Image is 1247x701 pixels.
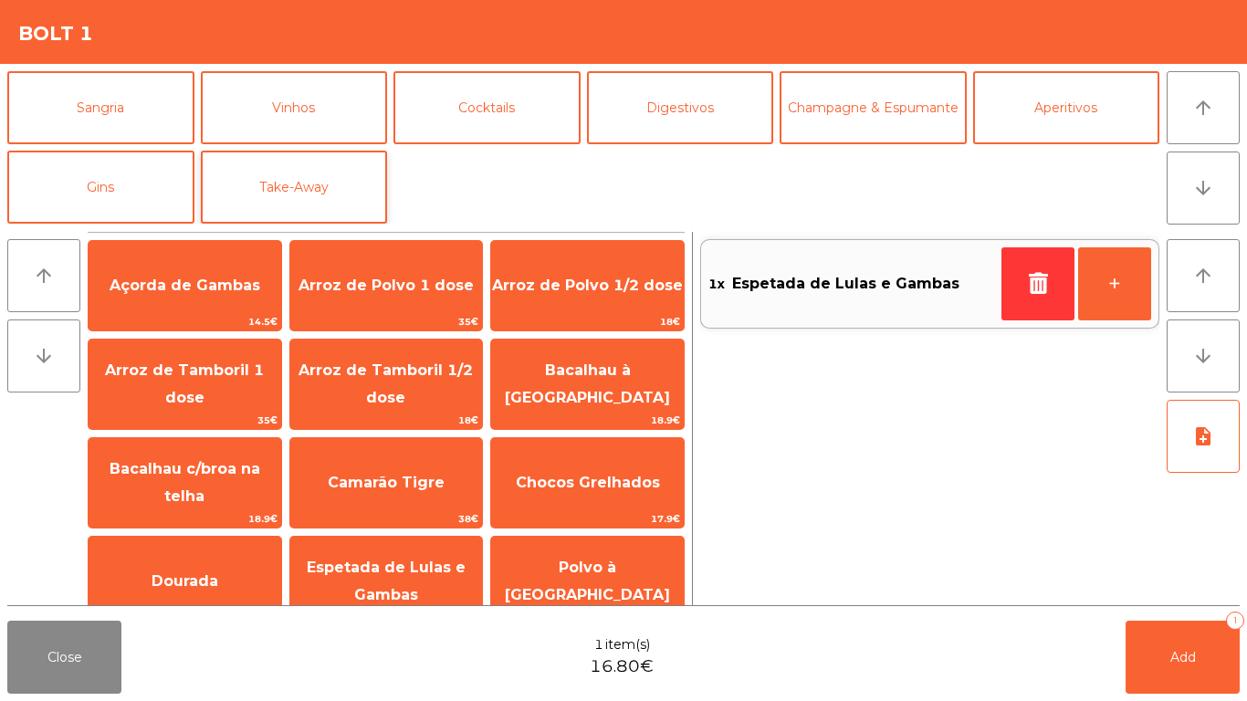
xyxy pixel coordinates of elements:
span: Açorda de Gambas [110,277,260,294]
button: + [1078,247,1151,320]
button: Digestivos [587,71,774,144]
button: arrow_downward [1167,152,1240,225]
i: arrow_downward [33,345,55,367]
span: 1 [594,635,603,654]
button: Cocktails [393,71,581,144]
span: Arroz de Tamboril 1 dose [105,361,264,406]
button: Champagne & Espumante [780,71,967,144]
span: Polvo à [GEOGRAPHIC_DATA] [505,559,670,603]
span: Arroz de Polvo 1/2 dose [492,277,683,294]
h4: Bolt 1 [18,20,93,47]
span: Add [1170,649,1196,665]
span: item(s) [605,635,650,654]
span: Camarão Tigre [328,474,445,491]
button: arrow_upward [1167,71,1240,144]
i: arrow_upward [1192,265,1214,287]
span: Dourada [152,572,218,590]
i: note_add [1192,425,1214,447]
span: Espetada de Lulas e Gambas [732,270,959,298]
button: Close [7,621,121,694]
button: Sangria [7,71,194,144]
span: 1x [708,270,725,298]
button: note_add [1167,400,1240,473]
span: 18€ [290,412,483,429]
span: 38€ [290,510,483,528]
button: Take-Away [201,151,388,224]
button: Vinhos [201,71,388,144]
span: Bacalhau c/broa na telha [110,460,260,505]
span: Arroz de Polvo 1 dose [299,277,474,294]
span: Bacalhau à [GEOGRAPHIC_DATA] [505,361,670,406]
span: 17.9€ [491,510,684,528]
span: Espetada de Lulas e Gambas [307,559,466,603]
span: Chocos Grelhados [516,474,660,491]
i: arrow_upward [1192,97,1214,119]
button: arrow_downward [1167,319,1240,392]
span: 16.80€ [590,654,654,679]
span: 18.9€ [89,510,281,528]
span: Arroz de Tamboril 1/2 dose [299,361,473,406]
button: Add1 [1126,621,1240,694]
button: arrow_upward [7,239,80,312]
i: arrow_downward [1192,345,1214,367]
span: 35€ [290,313,483,330]
button: Aperitivos [973,71,1160,144]
i: arrow_downward [1192,177,1214,199]
div: 1 [1226,612,1244,630]
span: 14.5€ [89,313,281,330]
button: arrow_upward [1167,239,1240,312]
span: 35€ [89,412,281,429]
span: 18€ [491,313,684,330]
i: arrow_upward [33,265,55,287]
button: arrow_downward [7,319,80,392]
span: 18.9€ [491,412,684,429]
button: Gins [7,151,194,224]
